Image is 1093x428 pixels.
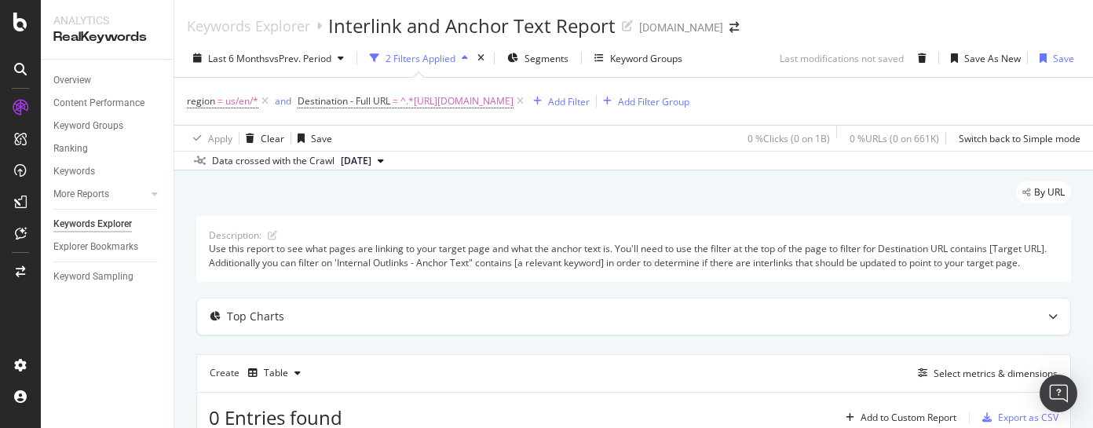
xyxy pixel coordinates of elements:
a: Keywords [53,163,163,180]
button: Save [291,126,332,151]
div: 0 % URLs ( 0 on 661K ) [850,132,939,145]
div: times [474,50,488,66]
span: = [393,94,398,108]
span: ^.*[URL][DOMAIN_NAME] [400,90,514,112]
div: Open Intercom Messenger [1040,375,1077,412]
div: Analytics [53,13,161,28]
span: By URL [1034,188,1065,197]
div: Keyword Groups [610,52,682,65]
div: Overview [53,72,91,89]
div: Interlink and Anchor Text Report [328,13,616,39]
button: and [275,93,291,108]
a: Content Performance [53,95,163,112]
span: Last 6 Months [208,52,269,65]
a: Overview [53,72,163,89]
button: Save As New [945,46,1021,71]
div: Add Filter Group [618,95,689,108]
div: Save As New [964,52,1021,65]
a: Keyword Sampling [53,269,163,285]
button: Last 6 MonthsvsPrev. Period [187,46,350,71]
div: [DOMAIN_NAME] [639,20,723,35]
div: Add to Custom Report [861,413,956,423]
div: legacy label [1016,181,1071,203]
div: Add Filter [548,95,590,108]
button: [DATE] [334,152,390,170]
button: Select metrics & dimensions [912,364,1058,382]
div: Clear [261,132,284,145]
button: Segments [501,46,575,71]
div: 2 Filters Applied [386,52,455,65]
span: 2025 Jun. 24th [341,154,371,168]
button: Apply [187,126,232,151]
div: Content Performance [53,95,144,112]
div: Create [210,360,307,386]
a: Explorer Bookmarks [53,239,163,255]
span: Segments [525,52,568,65]
div: Save [1053,52,1074,65]
div: and [275,94,291,108]
div: Export as CSV [998,411,1058,424]
button: Clear [239,126,284,151]
a: Keyword Groups [53,118,163,134]
div: Top Charts [227,309,284,324]
a: Ranking [53,141,163,157]
button: 2 Filters Applied [364,46,474,71]
a: Keywords Explorer [187,17,310,35]
span: = [218,94,223,108]
div: arrow-right-arrow-left [729,22,739,33]
button: Switch back to Simple mode [952,126,1080,151]
button: Save [1033,46,1074,71]
button: Keyword Groups [588,46,689,71]
div: Use this report to see what pages are linking to your target page and what the anchor text is. Yo... [209,242,1058,269]
div: Data crossed with the Crawl [212,154,334,168]
div: Keyword Groups [53,118,123,134]
div: Table [264,368,288,378]
div: Switch back to Simple mode [959,132,1080,145]
button: Add Filter [527,92,590,111]
div: Keywords [53,163,95,180]
button: Add Filter Group [597,92,689,111]
span: vs Prev. Period [269,52,331,65]
span: us/en/* [225,90,258,112]
button: Table [242,360,307,386]
div: Apply [208,132,232,145]
div: Keyword Sampling [53,269,133,285]
span: Destination - Full URL [298,94,390,108]
span: region [187,94,215,108]
div: Keywords Explorer [53,216,132,232]
a: More Reports [53,186,147,203]
div: Ranking [53,141,88,157]
div: Explorer Bookmarks [53,239,138,255]
a: Keywords Explorer [53,216,163,232]
div: Select metrics & dimensions [934,367,1058,380]
div: More Reports [53,186,109,203]
div: 0 % Clicks ( 0 on 1B ) [748,132,830,145]
div: Description: [209,229,261,242]
div: Save [311,132,332,145]
div: RealKeywords [53,28,161,46]
div: Last modifications not saved [780,52,904,65]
